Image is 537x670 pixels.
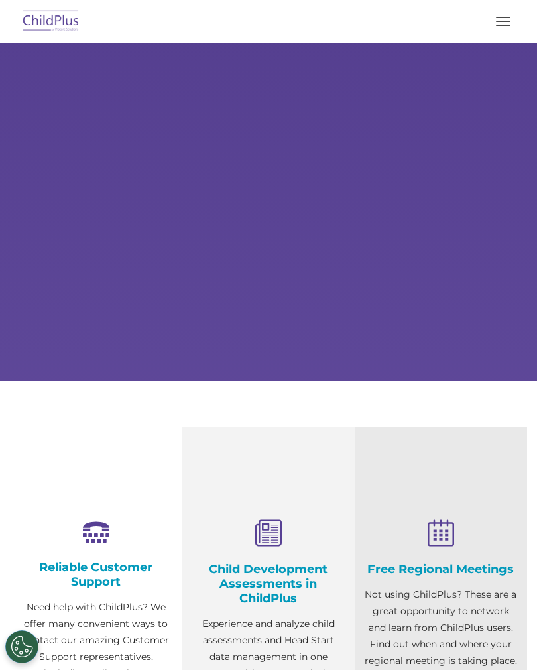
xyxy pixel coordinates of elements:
[365,586,517,669] p: Not using ChildPlus? These are a great opportunity to network and learn from ChildPlus users. Fin...
[5,630,38,663] button: Cookies Settings
[20,560,172,589] h4: Reliable Customer Support
[20,6,82,37] img: ChildPlus by Procare Solutions
[365,562,517,576] h4: Free Regional Meetings
[192,562,345,606] h4: Child Development Assessments in ChildPlus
